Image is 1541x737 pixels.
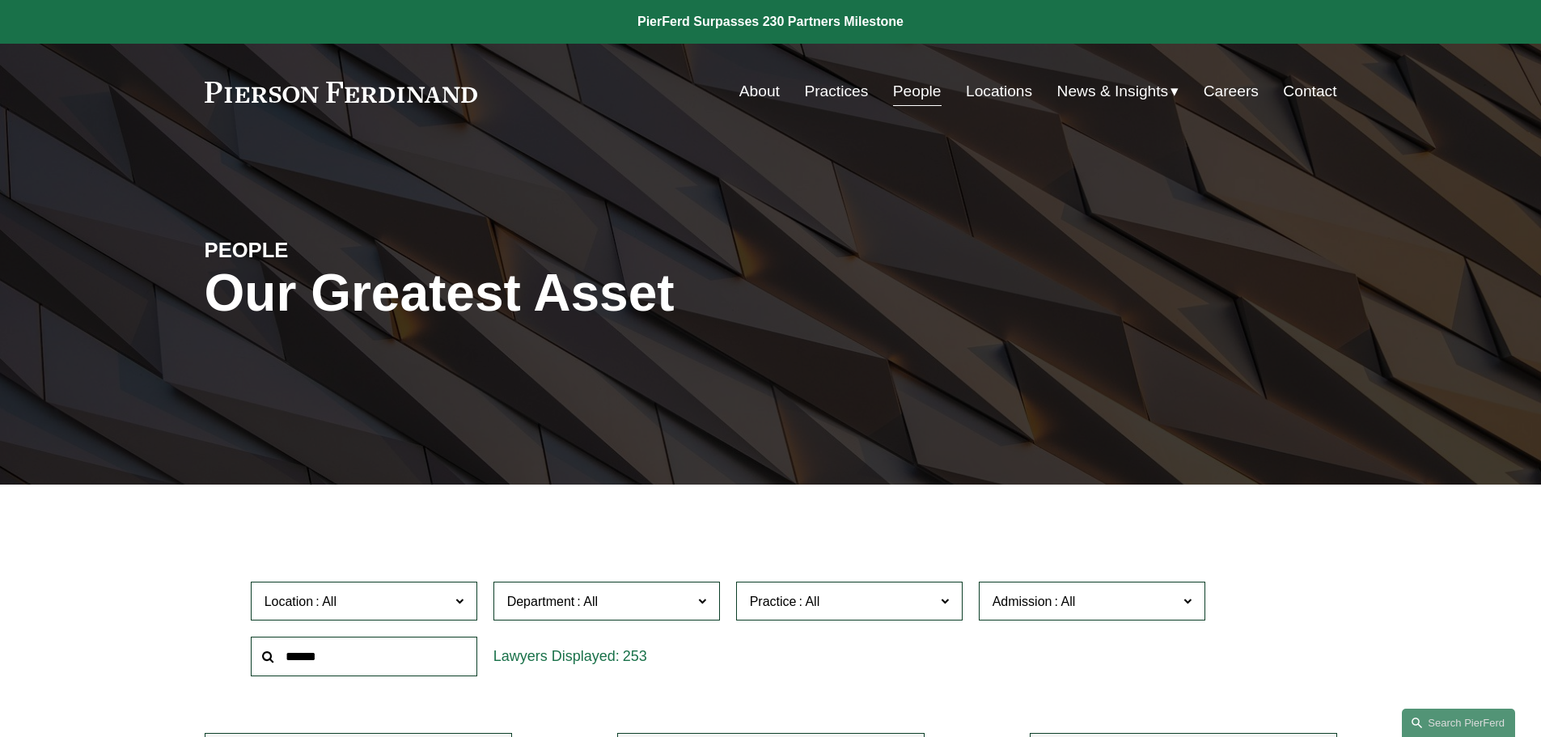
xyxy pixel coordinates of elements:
a: Practices [804,76,868,107]
span: Practice [750,595,797,608]
a: Search this site [1402,709,1515,737]
span: Location [265,595,314,608]
span: Admission [993,595,1052,608]
a: People [893,76,942,107]
a: folder dropdown [1057,76,1179,107]
h1: Our Greatest Asset [205,264,959,323]
a: About [739,76,780,107]
span: Department [507,595,575,608]
span: 253 [623,648,647,664]
h4: PEOPLE [205,237,488,263]
span: News & Insights [1057,78,1169,106]
a: Locations [966,76,1032,107]
a: Contact [1283,76,1336,107]
a: Careers [1204,76,1259,107]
